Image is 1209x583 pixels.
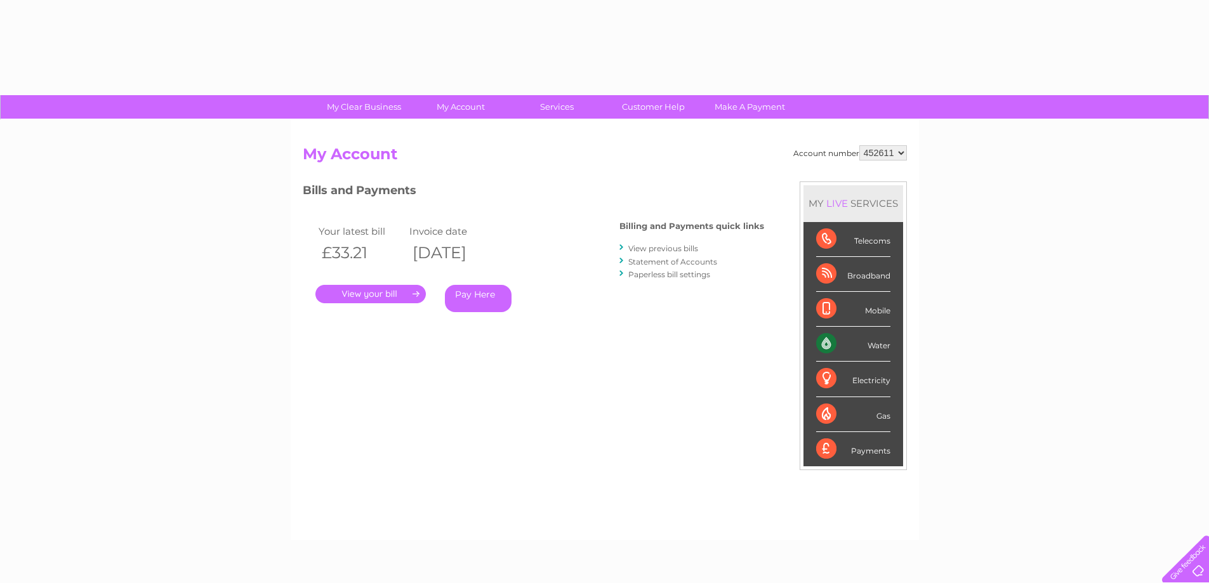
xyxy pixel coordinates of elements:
a: View previous bills [628,244,698,253]
div: Mobile [816,292,890,327]
h4: Billing and Payments quick links [619,221,764,231]
a: Pay Here [445,285,512,312]
div: MY SERVICES [803,185,903,221]
h3: Bills and Payments [303,181,764,204]
div: Telecoms [816,222,890,257]
a: Customer Help [601,95,706,119]
a: Make A Payment [697,95,802,119]
a: My Account [408,95,513,119]
div: Broadband [816,257,890,292]
div: Gas [816,397,890,432]
a: Services [505,95,609,119]
a: My Clear Business [312,95,416,119]
a: Statement of Accounts [628,257,717,266]
div: Account number [793,145,907,160]
div: Water [816,327,890,362]
div: Payments [816,432,890,466]
th: [DATE] [406,240,498,266]
h2: My Account [303,145,907,169]
th: £33.21 [315,240,407,266]
a: . [315,285,426,303]
td: Invoice date [406,223,498,240]
a: Paperless bill settings [628,270,710,279]
div: LIVE [824,197,850,209]
div: Electricity [816,362,890,396]
td: Your latest bill [315,223,407,240]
